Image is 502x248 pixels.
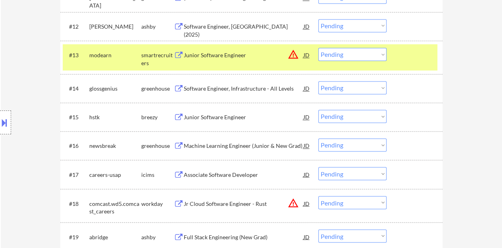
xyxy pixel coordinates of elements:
div: Full Stack Engineering (New Grad) [184,233,304,241]
div: breezy [141,113,174,121]
div: JD [303,81,311,95]
div: smartrecruiters [141,51,174,67]
div: #12 [69,23,83,31]
div: #19 [69,233,83,241]
div: greenhouse [141,142,174,150]
div: #18 [69,200,83,207]
div: JD [303,19,311,33]
div: Associate Software Developer [184,170,304,178]
div: workday [141,200,174,207]
div: Junior Software Engineer [184,113,304,121]
div: greenhouse [141,85,174,93]
div: comcast.wd5.comcast_careers [89,200,141,215]
div: Software Engineer, [GEOGRAPHIC_DATA] (2025) [184,23,304,38]
div: Junior Software Engineer [184,51,304,59]
div: Software Engineer, Infrastructure - All Levels [184,85,304,93]
div: JD [303,138,311,153]
div: JD [303,48,311,62]
div: JD [303,229,311,244]
div: icims [141,170,174,178]
div: Jr Cloud Software Engineer - Rust [184,200,304,207]
div: Machine Learning Engineer (Junior & New Grad) [184,142,304,150]
div: ashby [141,23,174,31]
div: JD [303,196,311,210]
div: ashby [141,233,174,241]
button: warning_amber [288,49,299,60]
div: abridge [89,233,141,241]
button: warning_amber [288,197,299,208]
div: [PERSON_NAME] [89,23,141,31]
div: JD [303,110,311,124]
div: JD [303,167,311,181]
